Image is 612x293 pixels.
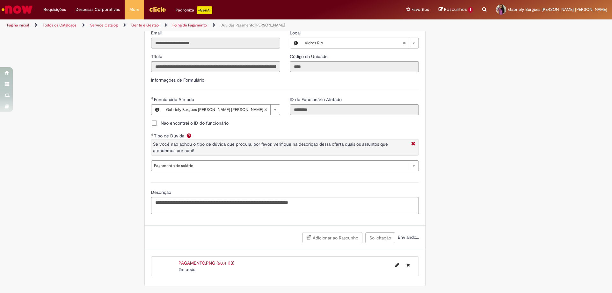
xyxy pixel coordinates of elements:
span: Requisições [44,6,66,13]
span: Gabriely Burgues [PERSON_NAME] [PERSON_NAME] [508,7,607,12]
a: Gabriely Burgues [PERSON_NAME] [PERSON_NAME]Limpar campo Funcionário Afetado [163,105,280,115]
span: Vidros Rio [305,38,403,48]
span: Descrição [151,189,172,195]
span: Se você não achou o tipo de dúvida que procura, por favor, verifique na descrição dessa oferta qu... [153,141,388,153]
span: Tipo de Dúvida [154,133,186,139]
span: Gabriely Burgues [PERSON_NAME] [PERSON_NAME] [166,105,264,115]
span: 1 [468,7,473,13]
input: Código da Unidade [290,61,419,72]
label: Somente leitura - Título [151,53,164,60]
span: Somente leitura - ID do Funcionário Afetado [290,97,343,102]
span: Somente leitura - Código da Unidade [290,54,329,59]
a: Vidros RioLimpar campo Local [302,38,419,48]
span: Despesas Corporativas [76,6,120,13]
i: Fechar More information Por question_tipo_de_duvida [410,141,417,148]
textarea: Descrição [151,197,419,214]
a: Service Catalog [90,23,118,28]
a: Rascunhos [439,7,473,13]
input: Título [151,61,280,72]
label: Informações de Formulário [151,77,204,83]
button: Local, Visualizar este registro Vidros Rio [290,38,302,48]
span: Não encontrei o ID do funcionário [161,120,229,126]
span: Obrigatório Preenchido [151,133,154,136]
span: Somente leitura - Título [151,54,164,59]
div: Padroniza [176,6,212,14]
span: Favoritos [412,6,429,13]
button: Excluir PAGAMENTO.PNG [403,260,414,270]
button: Editar nome de arquivo PAGAMENTO.PNG [391,260,403,270]
a: Todos os Catálogos [43,23,76,28]
span: Obrigatório Preenchido [151,97,154,99]
input: ID do Funcionário Afetado [290,104,419,115]
a: Folha de Pagamento [172,23,207,28]
input: Email [151,38,280,48]
span: Enviando... [397,234,419,240]
p: +GenAi [197,6,212,14]
span: Rascunhos [444,6,467,12]
ul: Trilhas de página [5,19,403,31]
abbr: Limpar campo Local [399,38,409,48]
a: PAGAMENTO.PNG (60.4 KB) [178,260,234,266]
span: 2m atrás [178,267,195,272]
span: Necessários - Funcionário Afetado [154,97,195,102]
button: Funcionário Afetado, Visualizar este registro Gabriely Burgues Lopes De Castro [151,105,163,115]
time: 29/09/2025 07:59:04 [178,267,195,272]
a: Gente e Gestão [131,23,159,28]
span: Local [290,30,302,36]
a: Dúvidas Pagamento [PERSON_NAME] [221,23,285,28]
a: Página inicial [7,23,29,28]
span: Pagamento de salário [154,161,406,171]
abbr: Limpar campo Funcionário Afetado [261,105,270,115]
span: More [129,6,139,13]
label: Somente leitura - Código da Unidade [290,53,329,60]
img: ServiceNow [1,3,33,16]
img: click_logo_yellow_360x200.png [149,4,166,14]
span: Ajuda para Tipo de Dúvida [185,133,193,138]
label: Somente leitura - Email [151,30,163,36]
